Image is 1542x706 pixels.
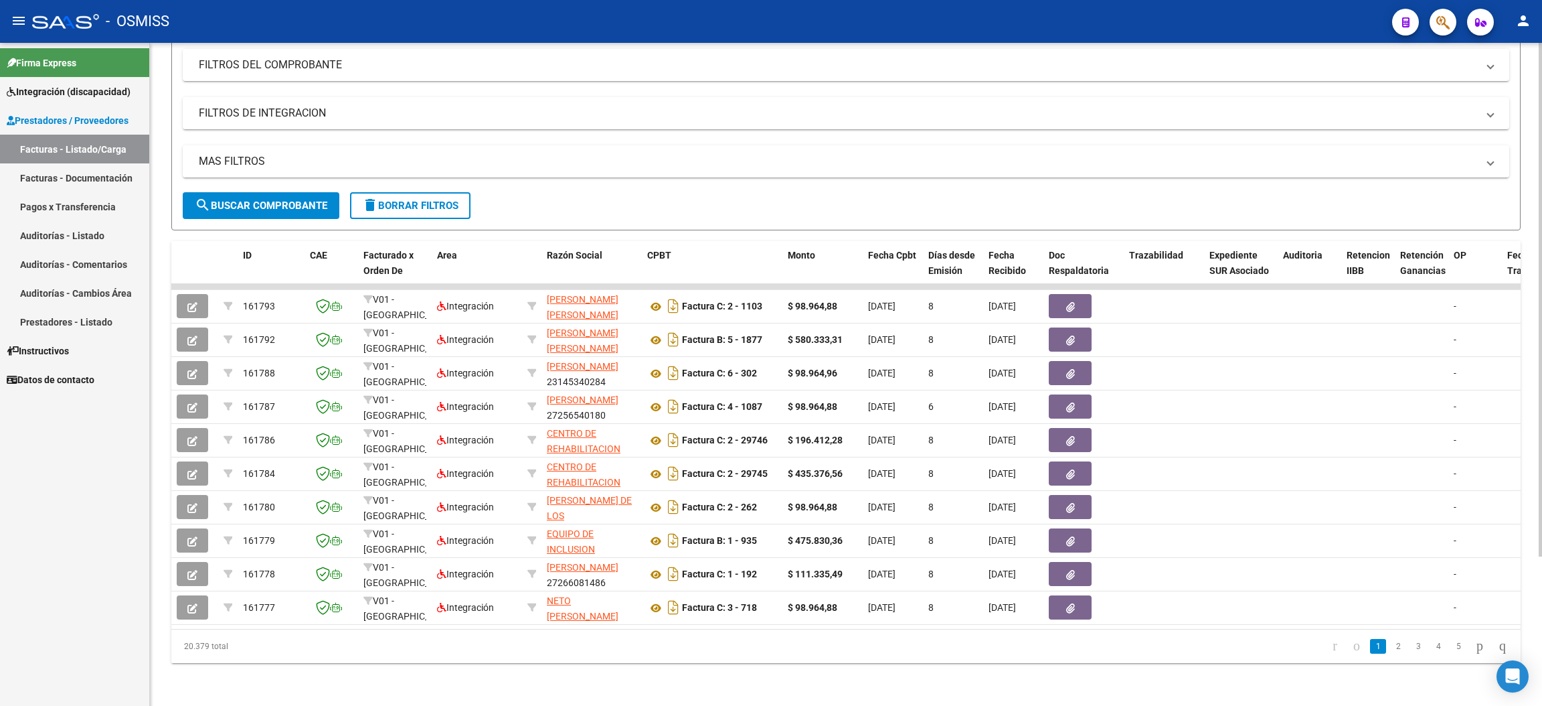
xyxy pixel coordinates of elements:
span: 161780 [243,502,275,512]
span: Auditoria [1283,250,1322,261]
i: Descargar documento [665,563,682,585]
span: Trazabilidad [1129,250,1183,261]
strong: Factura C: 2 - 29745 [682,469,768,480]
span: [DATE] [989,468,1016,479]
span: [DATE] [868,569,895,579]
div: 27319669545 [547,493,636,521]
strong: $ 98.964,96 [788,368,837,378]
span: [DATE] [868,401,895,412]
span: [PERSON_NAME] [547,361,618,372]
a: 1 [1370,639,1386,654]
span: 8 [928,535,934,546]
datatable-header-cell: Area [432,241,522,300]
div: 20249482537 [547,326,636,354]
span: Doc Respaldatoria [1049,250,1109,276]
span: Facturado x Orden De [363,250,414,276]
datatable-header-cell: ID [238,241,305,300]
li: page 4 [1428,635,1448,658]
strong: $ 98.964,88 [788,401,837,412]
span: Fecha Recibido [989,250,1026,276]
div: 23145340284 [547,359,636,387]
span: 161777 [243,602,275,613]
a: go to last page [1493,639,1512,654]
i: Descargar documento [665,329,682,350]
span: [DATE] [989,368,1016,378]
span: [DATE] [989,334,1016,345]
span: Borrar Filtros [362,200,458,212]
a: 2 [1390,639,1406,654]
span: ID [243,250,252,261]
strong: Factura C: 2 - 262 [682,502,757,513]
span: [DATE] [989,602,1016,613]
span: [DATE] [868,468,895,479]
span: OP [1454,250,1466,261]
span: Retención Ganancias [1400,250,1446,276]
div: 27256540180 [547,393,636,421]
span: [DATE] [989,502,1016,512]
span: CENTRO DE REHABILITACION INTEGRA S.R.L [547,462,620,503]
span: - [1454,602,1456,613]
a: go to next page [1470,639,1489,654]
div: 30715072463 [547,426,636,454]
a: go to previous page [1347,639,1366,654]
button: Borrar Filtros [350,192,470,219]
mat-icon: person [1515,13,1531,29]
mat-expansion-panel-header: MAS FILTROS [183,145,1509,178]
span: Monto [788,250,815,261]
span: 161778 [243,569,275,579]
span: Integración [437,435,494,445]
mat-expansion-panel-header: FILTROS DEL COMPROBANTE [183,49,1509,81]
span: 161793 [243,301,275,311]
span: - [1454,401,1456,412]
span: [DATE] [868,301,895,311]
i: Descargar documento [665,530,682,551]
span: - [1454,301,1456,311]
span: Firma Express [7,56,76,70]
strong: $ 98.964,88 [788,602,837,613]
strong: Factura C: 1 - 192 [682,569,757,580]
strong: Factura C: 3 - 718 [682,603,757,614]
datatable-header-cell: Fecha Cpbt [863,241,923,300]
span: [DATE] [868,435,895,445]
span: Integración (discapacidad) [7,84,131,99]
strong: Factura B: 5 - 1877 [682,335,762,346]
li: page 1 [1368,635,1388,658]
span: CAE [310,250,327,261]
span: 161786 [243,435,275,445]
span: 161788 [243,368,275,378]
span: [PERSON_NAME] [547,395,618,405]
strong: $ 196.412,28 [788,435,843,445]
span: EQUIPO DE INCLUSION CRECIENDO JUNTOS S.R.L. [547,528,635,585]
i: Descargar documento [665,496,682,518]
mat-panel-title: FILTROS DE INTEGRACION [199,106,1477,121]
strong: Factura C: 4 - 1087 [682,402,762,413]
div: Open Intercom Messenger [1496,660,1529,693]
strong: Factura C: 6 - 302 [682,368,757,379]
span: [DATE] [989,301,1016,311]
datatable-header-cell: Retencion IIBB [1341,241,1395,300]
span: [PERSON_NAME] [547,562,618,573]
strong: Factura C: 2 - 29746 [682,435,768,446]
a: 4 [1430,639,1446,654]
span: Prestadores / Proveedores [7,113,128,128]
datatable-header-cell: Trazabilidad [1124,241,1204,300]
span: Razón Social [547,250,602,261]
span: [DATE] [868,368,895,378]
span: [PERSON_NAME] [PERSON_NAME] [547,294,618,320]
mat-panel-title: FILTROS DEL COMPROBANTE [199,58,1477,72]
span: Instructivos [7,344,69,358]
div: 20.379 total [171,630,439,663]
span: - [1454,502,1456,512]
i: Descargar documento [665,597,682,618]
span: Integración [437,301,494,311]
span: 8 [928,435,934,445]
i: Descargar documento [665,429,682,451]
span: - [1454,435,1456,445]
span: [DATE] [868,334,895,345]
span: Buscar Comprobante [195,200,327,212]
span: [DATE] [868,602,895,613]
i: Descargar documento [665,295,682,317]
span: Integración [437,535,494,546]
mat-icon: menu [11,13,27,29]
span: NETO [PERSON_NAME] [547,595,618,622]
